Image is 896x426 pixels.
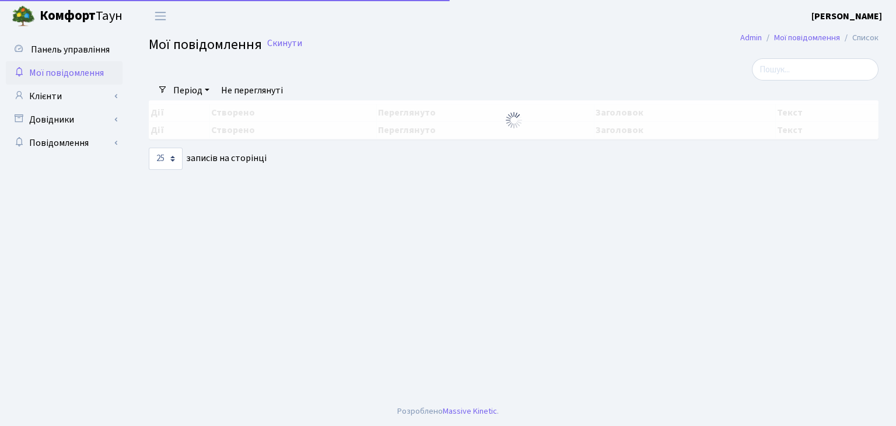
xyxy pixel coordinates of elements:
a: Мої повідомлення [6,61,123,85]
a: Клієнти [6,85,123,108]
a: Massive Kinetic [443,405,497,417]
img: logo.png [12,5,35,28]
span: Мої повідомлення [29,67,104,79]
nav: breadcrumb [723,26,896,50]
input: Пошук... [752,58,878,81]
button: Переключити навігацію [146,6,175,26]
a: Не переглянуті [216,81,288,100]
li: Список [840,32,878,44]
span: Таун [40,6,123,26]
label: записів на сторінці [149,148,267,170]
a: Повідомлення [6,131,123,155]
select: записів на сторінці [149,148,183,170]
b: Комфорт [40,6,96,25]
a: Скинути [267,38,302,49]
a: [PERSON_NAME] [811,9,882,23]
span: Мої повідомлення [149,34,262,55]
div: Розроблено . [397,405,499,418]
a: Мої повідомлення [774,32,840,44]
img: Обробка... [505,111,523,130]
span: Панель управління [31,43,110,56]
a: Панель управління [6,38,123,61]
a: Період [169,81,214,100]
b: [PERSON_NAME] [811,10,882,23]
a: Довідники [6,108,123,131]
a: Admin [740,32,762,44]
